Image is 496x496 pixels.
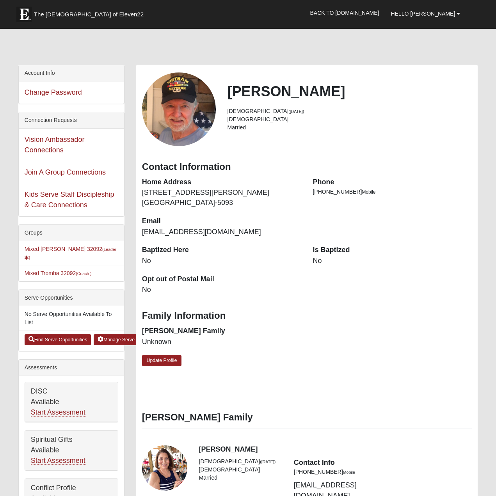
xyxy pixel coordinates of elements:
[19,112,124,129] div: Connection Requests
[142,245,301,255] dt: Baptized Here
[385,4,466,23] a: Hello [PERSON_NAME]
[19,290,124,306] div: Serve Opportunities
[25,136,85,154] a: Vision Ambassador Connections
[313,188,472,196] li: [PHONE_NUMBER]
[12,3,169,22] a: The [DEMOGRAPHIC_DATA] of Eleven22
[19,225,124,241] div: Groups
[313,177,472,187] dt: Phone
[199,457,282,466] li: [DEMOGRAPHIC_DATA]
[228,115,472,124] li: [DEMOGRAPHIC_DATA]
[25,270,92,276] a: Mixed Tromba 32092(Coach )
[25,431,118,470] div: Spiritual Gifts Available
[142,72,216,146] a: View Fullsize Photo
[294,468,377,476] li: [PHONE_NUMBER]
[19,306,124,330] li: No Serve Opportunities Available To List
[16,7,32,22] img: Eleven22 logo
[142,310,472,321] h3: Family Information
[76,271,91,276] small: (Coach )
[199,445,472,454] h4: [PERSON_NAME]
[142,256,301,266] dd: No
[142,177,301,187] dt: Home Address
[260,459,276,464] small: ([DATE])
[228,83,472,100] h2: [PERSON_NAME]
[94,334,168,345] a: Manage Serve Opportunities
[288,109,304,114] small: ([DATE])
[142,412,472,423] h3: [PERSON_NAME] Family
[391,11,455,17] span: Hello [PERSON_NAME]
[343,470,355,475] small: Mobile
[362,189,375,195] span: Mobile
[199,466,282,474] li: [DEMOGRAPHIC_DATA]
[142,326,301,336] dt: [PERSON_NAME] Family
[142,285,301,295] dd: No
[142,274,301,284] dt: Opt out of Postal Mail
[313,245,472,255] dt: Is Baptized
[34,11,144,18] span: The [DEMOGRAPHIC_DATA] of Eleven22
[25,382,118,422] div: DISC Available
[228,107,472,115] li: [DEMOGRAPHIC_DATA]
[19,65,124,81] div: Account Info
[142,216,301,226] dt: Email
[304,3,385,23] a: Back to [DOMAIN_NAME]
[142,355,182,366] a: Update Profile
[19,360,124,376] div: Assessments
[199,474,282,482] li: Married
[294,459,335,466] strong: Contact Info
[142,227,301,237] dd: [EMAIL_ADDRESS][DOMAIN_NAME]
[228,124,472,132] li: Married
[142,161,472,173] h3: Contact Information
[313,256,472,266] dd: No
[25,334,91,345] a: Find Serve Opportunities
[142,337,301,347] dd: Unknown
[31,408,85,417] a: Start Assessment
[25,246,116,260] a: Mixed [PERSON_NAME] 32092(Leader)
[142,188,301,208] dd: [STREET_ADDRESS][PERSON_NAME] [GEOGRAPHIC_DATA]-5093
[142,445,187,491] a: View Fullsize Photo
[25,88,82,96] a: Change Password
[25,191,114,209] a: Kids Serve Staff Discipleship & Care Connections
[25,168,106,176] a: Join A Group Connections
[31,457,85,465] a: Start Assessment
